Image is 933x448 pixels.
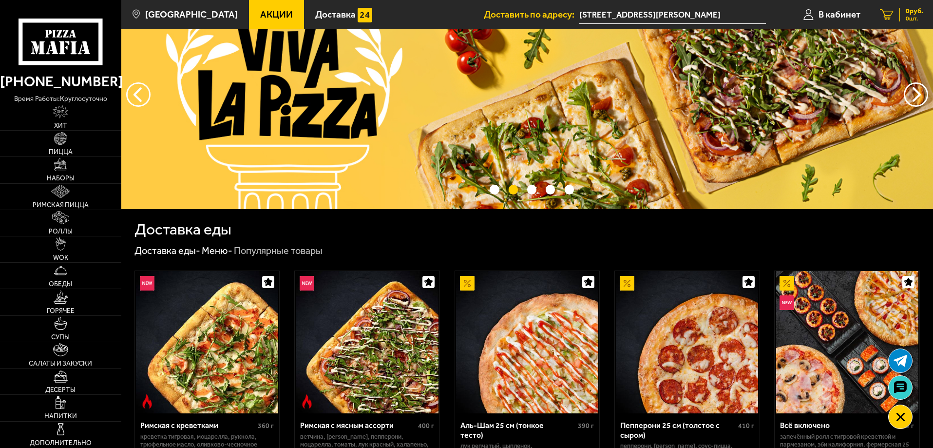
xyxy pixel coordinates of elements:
img: Новинка [300,276,314,291]
span: Роллы [49,228,73,235]
img: Римская с мясным ассорти [296,271,438,413]
div: Аль-Шам 25 см (тонкое тесто) [460,421,576,439]
span: Обеды [49,281,72,288]
a: НовинкаОстрое блюдоРимская с мясным ассорти [295,271,439,413]
img: Острое блюдо [300,394,314,409]
span: Супы [51,334,70,341]
a: Меню- [202,245,232,256]
img: Острое блюдо [140,394,154,409]
button: точки переключения [546,185,555,194]
img: Акционный [460,276,475,291]
div: Пепперони 25 см (толстое с сыром) [620,421,736,439]
button: следующий [126,82,151,107]
span: Доставить по адресу: [484,10,579,19]
img: Новинка [780,295,794,310]
div: Популярные товары [234,245,323,257]
div: Всё включено [780,421,892,430]
span: [GEOGRAPHIC_DATA] [145,10,238,19]
img: Акционный [780,276,794,291]
img: Новинка [140,276,154,291]
span: 360 г [258,422,274,430]
div: Римская с креветками [140,421,256,430]
img: 15daf4d41897b9f0e9f617042186c801.svg [358,8,372,22]
span: Горячее [47,308,75,314]
button: точки переключения [490,185,499,194]
img: Всё включено [776,271,918,413]
span: 390 г [578,422,594,430]
span: Салаты и закуски [29,360,92,367]
span: 410 г [738,422,754,430]
span: 0 руб. [906,8,923,15]
h1: Доставка еды [134,222,231,237]
img: Пепперони 25 см (толстое с сыром) [616,271,758,413]
span: В кабинет [819,10,860,19]
a: АкционныйПепперони 25 см (толстое с сыром) [615,271,760,413]
span: Хит [54,122,67,129]
a: АкционныйАль-Шам 25 см (тонкое тесто) [455,271,600,413]
a: Доставка еды- [134,245,200,256]
span: 400 г [418,422,434,430]
span: Дополнительно [30,440,92,447]
a: АкционныйНовинкаВсё включено [775,271,919,413]
span: Десерты [45,387,76,393]
span: Наборы [47,175,75,182]
a: НовинкаОстрое блюдоРимская с креветками [135,271,280,413]
button: точки переключения [565,185,574,194]
button: точки переключения [527,185,536,194]
span: Пицца [49,149,73,156]
span: Акции [260,10,293,19]
img: Аль-Шам 25 см (тонкое тесто) [456,271,598,413]
button: точки переключения [509,185,518,194]
div: Римская с мясным ассорти [300,421,416,430]
img: Римская с креветками [136,271,278,413]
span: 0 шт. [906,16,923,21]
span: WOK [53,254,68,261]
span: Напитки [44,413,77,420]
input: Ваш адрес доставки [579,6,766,24]
span: Доставка [315,10,356,19]
img: Акционный [620,276,634,291]
button: предыдущий [904,82,928,107]
span: Римская пицца [33,202,89,209]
